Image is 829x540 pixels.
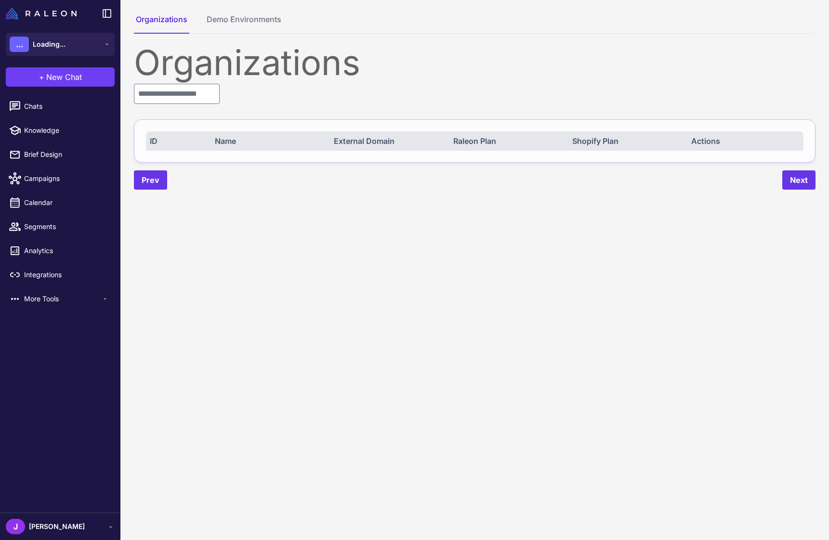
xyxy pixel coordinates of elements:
[4,96,117,116] a: Chats
[24,221,109,232] span: Segments
[6,8,77,19] img: Raleon Logo
[4,120,117,141] a: Knowledge
[10,37,29,52] div: ...
[33,39,66,50] span: Loading...
[24,245,109,256] span: Analytics
[782,170,816,190] button: Next
[39,71,44,83] span: +
[691,135,800,147] div: Actions
[4,265,117,285] a: Integrations
[6,33,115,56] button: ...Loading...
[29,521,85,532] span: [PERSON_NAME]
[24,101,109,112] span: Chats
[134,13,189,34] button: Organizations
[572,135,681,147] div: Shopify Plan
[134,45,816,80] div: Organizations
[150,135,204,147] div: ID
[4,144,117,165] a: Brief Design
[24,173,109,184] span: Campaigns
[6,519,25,534] div: J
[24,197,109,208] span: Calendar
[6,67,115,87] button: +New Chat
[4,217,117,237] a: Segments
[205,13,283,34] button: Demo Environments
[134,170,167,190] button: Prev
[334,135,442,147] div: External Domain
[6,8,80,19] a: Raleon Logo
[4,241,117,261] a: Analytics
[215,135,323,147] div: Name
[24,149,109,160] span: Brief Design
[24,270,109,280] span: Integrations
[24,294,101,304] span: More Tools
[4,193,117,213] a: Calendar
[46,71,82,83] span: New Chat
[453,135,562,147] div: Raleon Plan
[24,125,109,136] span: Knowledge
[4,168,117,189] a: Campaigns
